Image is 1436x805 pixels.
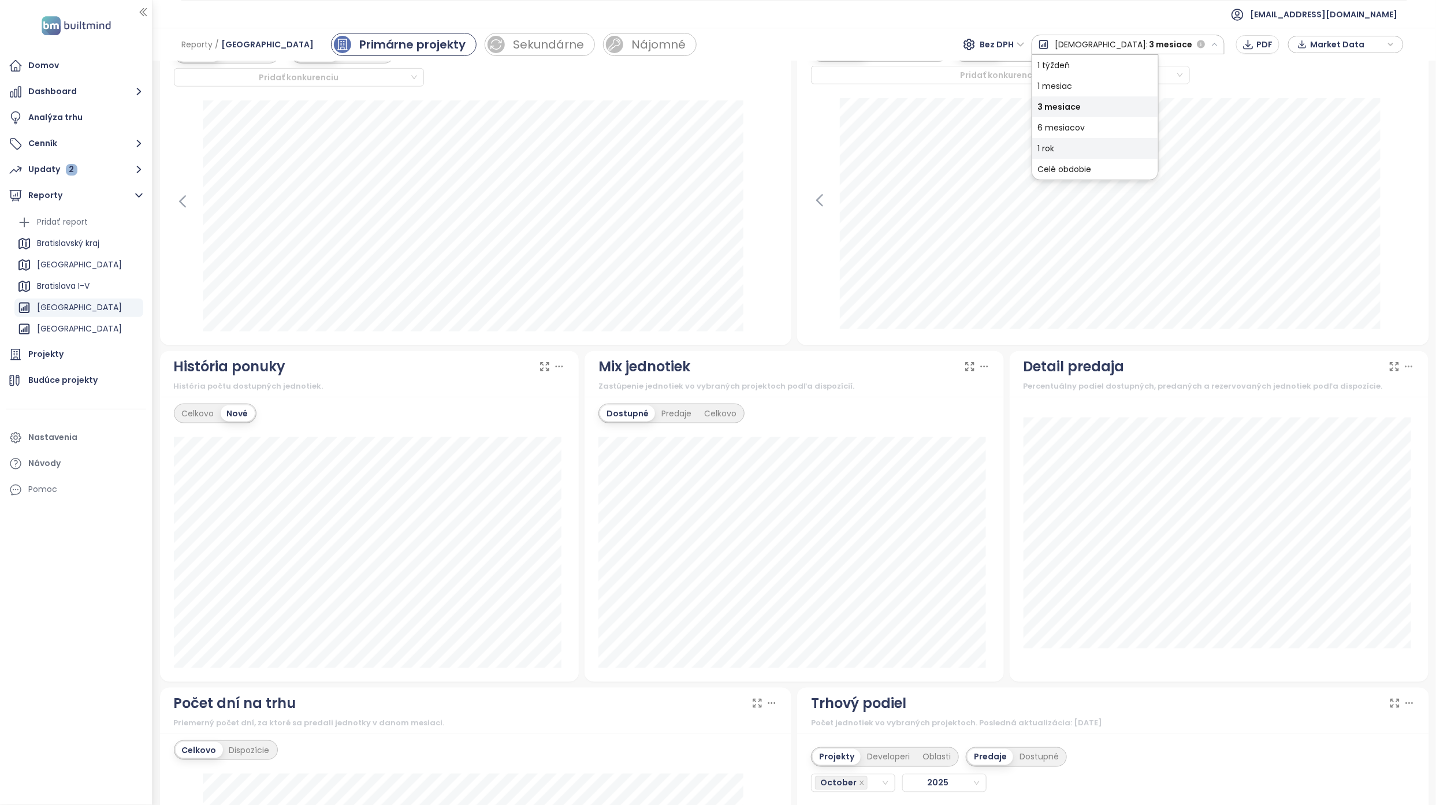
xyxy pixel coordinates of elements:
div: Analýza trhu [28,110,83,125]
div: button [1294,36,1397,53]
div: Trhový podiel [811,692,906,714]
div: 1 rok [1032,138,1158,159]
button: Reporty [6,184,146,207]
a: sale [485,33,595,56]
img: logo [38,14,114,38]
div: Priemerný počet dní, za ktoré sa predali jednotky v danom mesiaci. [174,717,778,729]
div: Návody [28,456,61,471]
div: Zastúpenie jednotiek vo vybraných projektoch podľa dispozícií. [598,381,990,392]
span: [GEOGRAPHIC_DATA] [221,34,314,55]
div: 3 mesiace [1032,96,1158,117]
div: Pomoc [6,478,146,501]
div: Budúce projekty [28,373,98,387]
div: [GEOGRAPHIC_DATA] [14,320,143,338]
button: Dashboard [6,80,146,103]
div: Pridať report [37,215,88,229]
div: Dostupné [600,405,655,422]
div: [GEOGRAPHIC_DATA] [14,299,143,317]
div: Bratislava I-V [14,277,143,296]
div: História ponuky [174,356,286,378]
div: Celkovo [698,405,743,422]
div: [GEOGRAPHIC_DATA] [37,300,122,315]
a: Analýza trhu [6,106,146,129]
div: Dispozície [223,742,276,758]
span: PDF [1257,38,1273,51]
div: Bratislava I-V [37,279,90,293]
div: Predaje [655,405,698,422]
button: Updaty 2 [6,158,146,181]
div: Pomoc [28,482,57,497]
div: 1 mesiac [1032,76,1158,96]
button: [DEMOGRAPHIC_DATA]:3 mesiace [1032,35,1225,54]
div: Percentuálny podiel dostupných, predaných a rezervovaných jednotiek podľa dispozície. [1024,381,1415,392]
a: Nastavenia [6,426,146,449]
div: Updaty [28,162,77,177]
a: Budúce projekty [6,369,146,392]
div: História počtu dostupných jednotiek. [174,381,566,392]
div: Bratislavský kraj [37,236,99,251]
div: Celkovo [176,742,223,758]
div: Nové [221,405,255,422]
div: Bratislavský kraj [14,234,143,253]
div: Nastavenia [28,430,77,445]
span: 2025 [906,774,980,792]
div: Celé obdobie [1032,159,1158,180]
span: Bez DPH [980,36,1025,53]
span: Market Data [1310,36,1385,53]
div: Primárne projekty [359,36,466,53]
span: Reporty [181,34,213,55]
div: Oblasti [916,749,957,765]
button: Cenník [6,132,146,155]
a: Projekty [6,343,146,366]
a: Domov [6,54,146,77]
div: Dostupné [1013,749,1065,765]
div: 6 mesiacov [1032,117,1158,138]
span: October [820,777,857,789]
div: Pridať report [14,213,143,232]
div: Sekundárne [513,36,584,53]
div: [GEOGRAPHIC_DATA] [14,256,143,274]
div: Nájomné [631,36,686,53]
span: close [859,780,865,786]
div: Projekty [813,749,861,765]
div: Developeri [861,749,916,765]
a: rent [603,33,697,56]
span: [DEMOGRAPHIC_DATA]: [1055,34,1148,55]
div: Počet dní na trhu [174,692,296,714]
span: October [815,776,868,790]
span: [EMAIL_ADDRESS][DOMAIN_NAME] [1251,1,1398,28]
button: PDF [1236,35,1279,54]
div: Detail predaja [1024,356,1125,378]
div: Domov [28,58,59,73]
div: Projekty [28,347,64,361]
div: [GEOGRAPHIC_DATA] [37,258,122,272]
div: Predaje [968,749,1013,765]
a: primary [331,33,477,56]
div: 1 týždeň [1032,55,1158,76]
span: / [215,34,219,55]
div: Počet jednotiek vo vybraných projektoch. Posledná aktualizácia: [DATE] [811,717,1415,729]
a: Návody [6,452,146,475]
span: 3 mesiace [1149,34,1193,55]
div: Celkovo [176,405,221,422]
div: 2 [66,164,77,176]
div: Mix jednotiek [598,356,690,378]
div: [GEOGRAPHIC_DATA] [37,322,122,336]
